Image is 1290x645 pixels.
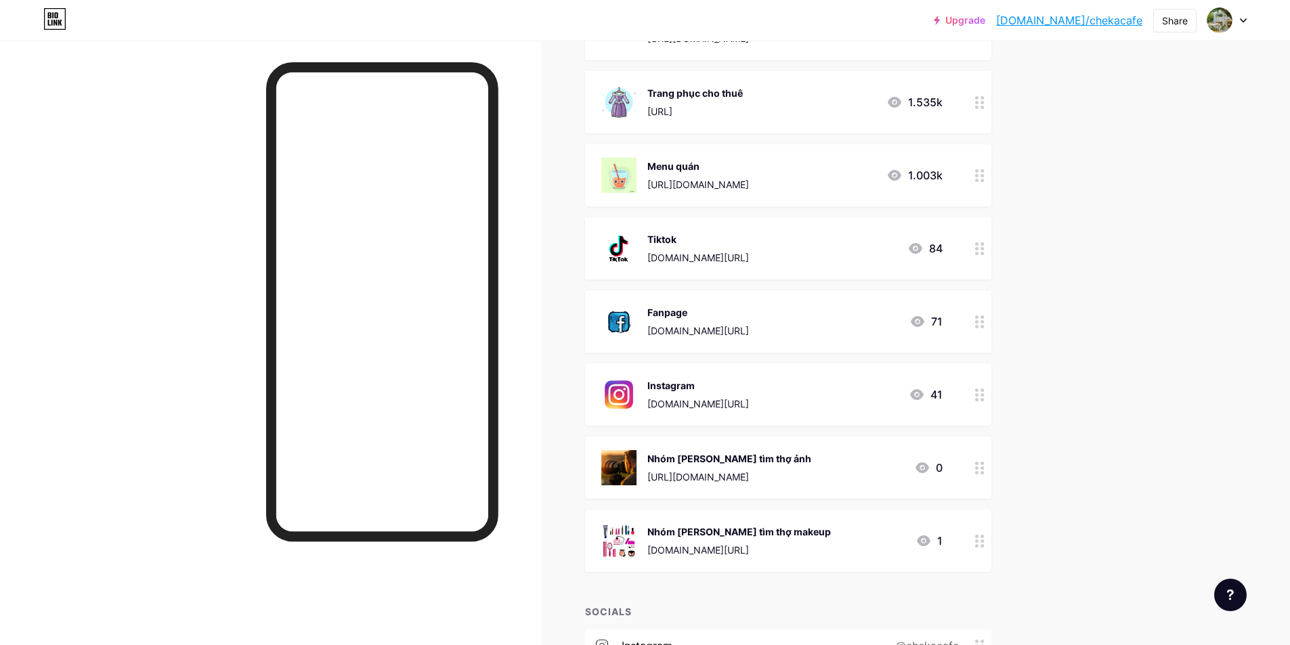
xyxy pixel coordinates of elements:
div: 0 [914,460,943,476]
div: Menu quán [647,159,749,173]
div: Trang phục cho thuê [647,86,743,100]
div: [URL] [647,104,743,118]
div: [DOMAIN_NAME][URL] [647,324,749,338]
img: Nhóm zalo tìm thợ makeup [601,523,637,558]
img: Menu quán [601,158,637,193]
div: Fanpage [647,305,749,319]
div: [URL][DOMAIN_NAME] [647,177,749,192]
img: chekacafe [1207,7,1232,33]
img: Fanpage [601,304,637,339]
img: Trang phục cho thuê [601,85,637,120]
div: [DOMAIN_NAME][URL] [647,397,749,411]
div: [DOMAIN_NAME][URL] [647,543,831,557]
div: Nhóm [PERSON_NAME] tìm thợ ảnh [647,451,811,466]
div: Instagram [647,378,749,393]
div: 84 [907,240,943,257]
img: Tiktok [601,231,637,266]
div: [URL][DOMAIN_NAME] [647,470,811,484]
div: [DOMAIN_NAME][URL] [647,250,749,265]
div: 1 [916,533,943,549]
div: Tiktok [647,232,749,246]
div: 1.003k [886,167,943,183]
img: Instagram [601,377,637,412]
div: 1.535k [886,94,943,110]
a: [DOMAIN_NAME]/chekacafe [996,12,1142,28]
a: Upgrade [934,15,985,26]
div: Share [1162,14,1188,28]
div: 71 [909,313,943,330]
img: Nhóm zalo tìm thợ ảnh [601,450,637,485]
div: 41 [909,386,943,403]
div: Nhóm [PERSON_NAME] tìm thợ makeup [647,525,831,539]
div: SOCIALS [585,604,991,619]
